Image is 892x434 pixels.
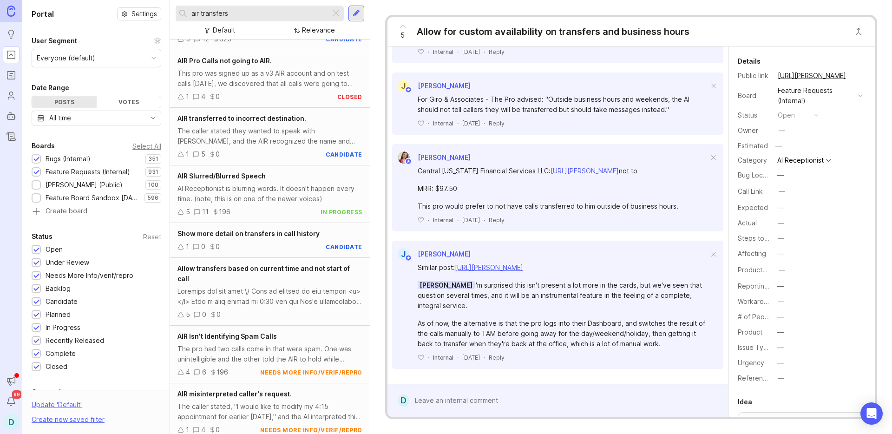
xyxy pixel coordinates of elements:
div: Central [US_STATE] Financial Services LLC: not to [418,166,708,176]
div: 0 [202,309,206,320]
label: # of People Affected [738,313,804,321]
div: — [779,265,785,275]
a: Autopilot [3,108,20,125]
label: Affecting [738,250,766,257]
div: For Giro & Associates - The Pro advised: "Outside business hours and weekends, the AI should not ... [418,94,708,115]
p: 100 [148,181,158,189]
div: — [777,342,784,353]
label: Reporting Team [738,282,787,290]
div: Companies [32,387,69,398]
div: candidate [326,243,362,251]
button: Reference(s) [775,372,787,384]
div: Public link [738,71,770,81]
div: Open [46,244,63,255]
div: — [777,312,784,322]
div: Reply [489,119,505,127]
a: AIR Slurred/Blurred SpeechAI Receptionist is blurring words. It doesn't happen every time. (note,... [170,165,370,223]
div: Select All [132,144,161,149]
span: [PERSON_NAME] [418,153,471,161]
span: 5 [400,30,405,40]
input: Search... [191,8,327,19]
div: — [778,203,784,213]
div: 5 [201,149,205,159]
a: Roadmaps [3,67,20,84]
div: Similar post: [418,263,708,273]
a: AIR Isn't Identifying Spam CallsThe pro had two calls come in that were spam. One was unintelligi... [170,326,370,383]
div: · [457,119,459,127]
div: Votes [97,96,161,108]
div: Estimated [738,143,768,149]
button: Settings [117,7,161,20]
span: AIR misinterpreted caller's request. [177,390,292,398]
img: member badge [405,158,412,165]
div: Loremips dol sit amet \/ Cons ad elitsed do eiu tempori <u></l> Etdo m aliq enimad mi 0:30 ven qu... [177,286,362,307]
div: 196 [219,207,230,217]
div: In Progress [46,322,80,333]
time: [DATE] [462,217,480,224]
div: As of now, the alternative is that the pro logs into their Dashboard, and switches the result of ... [418,318,708,349]
p: 931 [148,168,158,176]
span: AIR Pro Calls not going to AIR. [177,57,272,65]
div: Status [738,110,770,120]
span: AIR Slurred/Blurred Speech [177,172,266,180]
div: — [779,125,785,136]
div: needs more info/verif/repro [260,426,362,434]
span: AIR transferred to incorrect destination. [177,114,306,122]
div: Bugs (Internal) [46,154,91,164]
div: — [778,373,784,383]
div: The caller stated, "I would like to modify my 4:15 appointment for earlier [DATE]," and the AI in... [177,401,362,422]
label: Call Link [738,187,763,195]
div: 1 [186,92,189,102]
div: 11 [202,207,209,217]
span: [PERSON_NAME] [418,281,474,289]
div: 4 [186,367,190,377]
button: Announcements [3,373,20,389]
div: Everyone (default) [37,53,95,63]
div: All time [49,113,71,123]
div: I'm surprised this isn't present a lot more in the cards, but we've seen that question several ti... [418,280,708,311]
a: [URL][PERSON_NAME] [455,263,523,271]
label: Expected [738,204,768,211]
div: Reset [143,234,161,239]
div: Default [213,25,235,35]
a: [URL][PERSON_NAME] [775,70,849,82]
time: [DATE] [462,48,480,55]
button: Actual [775,217,787,229]
a: AIR Pro Calls not going to AIR.This pro was signed up as a v3 AIR account and on test calls [DATE... [170,50,370,108]
div: — [777,327,784,337]
div: needs more info/verif/repro [260,368,362,376]
div: MRR: $97.50 [418,184,708,194]
div: Recently Released [46,335,104,346]
a: [URL][PERSON_NAME] [551,167,619,175]
div: J [398,80,410,92]
div: — [777,249,784,259]
label: Bug Location [738,171,778,179]
div: 0 [216,309,221,320]
div: Date Range [32,82,69,93]
div: Relevance [302,25,335,35]
button: D [3,414,20,430]
div: — [777,358,784,368]
div: Boards [32,140,55,151]
div: Category [738,155,770,165]
div: The pro had two calls come in that were spam. One was unintelligible and the other told the AIR t... [177,344,362,364]
button: Workaround [775,296,787,308]
a: Ideas [3,26,20,43]
div: Internal [433,119,453,127]
label: ProductboardID [738,266,787,274]
div: Reply [489,216,505,224]
label: Product [738,328,762,336]
div: · [457,354,459,362]
div: Reply [489,354,505,362]
button: Expected [775,202,787,214]
h1: Portal [32,8,54,20]
div: Needs More Info/verif/repro [46,270,133,281]
div: · [428,119,429,127]
div: 5 [186,207,190,217]
a: Show more detail on transfers in call history100candidate [170,223,370,258]
div: — [778,296,784,307]
p: 351 [148,155,158,163]
a: Changelog [3,128,20,145]
div: Owner [738,125,770,136]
